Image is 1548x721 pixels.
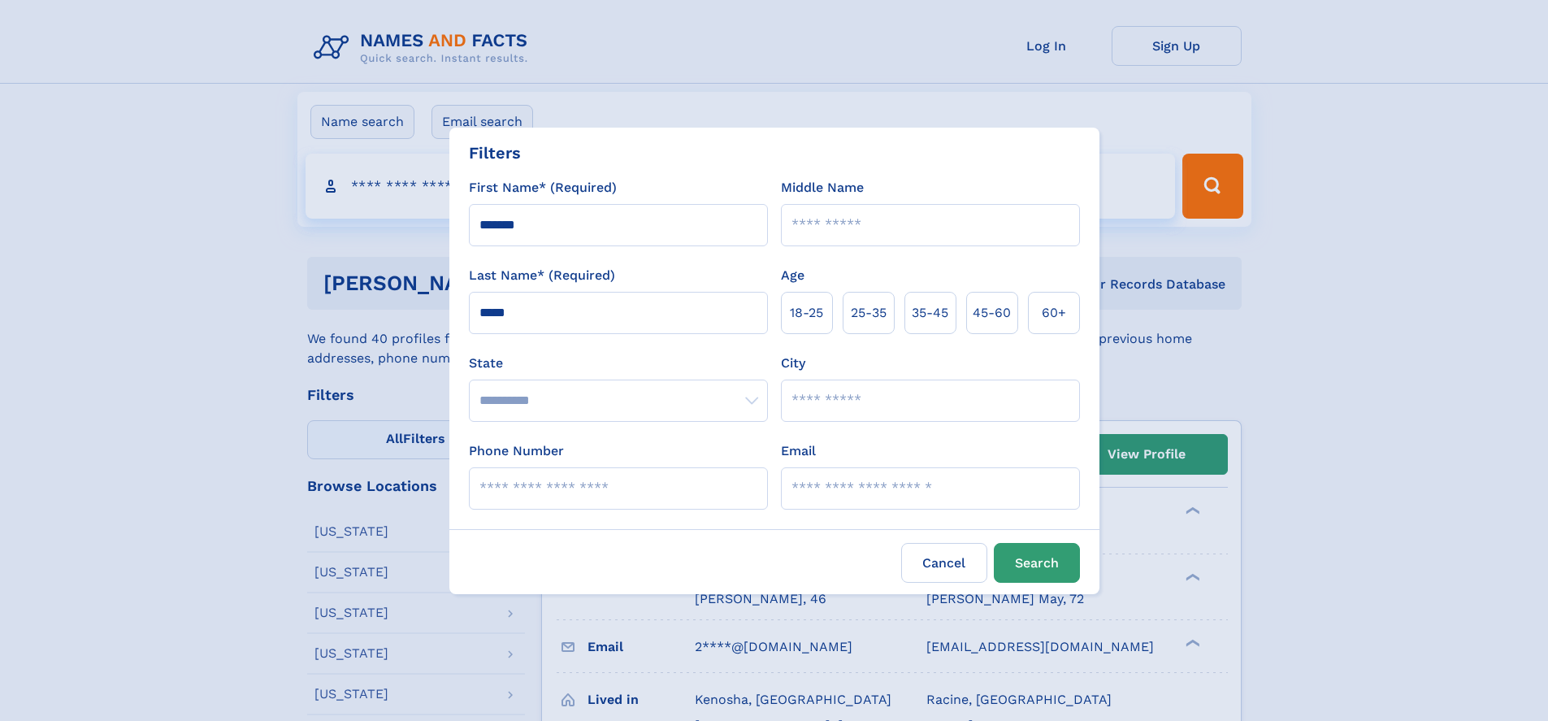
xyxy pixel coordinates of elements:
span: 18‑25 [790,303,823,323]
span: 25‑35 [851,303,887,323]
div: Filters [469,141,521,165]
label: Middle Name [781,178,864,198]
label: City [781,354,805,373]
label: State [469,354,768,373]
span: 60+ [1042,303,1066,323]
label: Last Name* (Required) [469,266,615,285]
label: First Name* (Required) [469,178,617,198]
label: Age [781,266,804,285]
span: 45‑60 [973,303,1011,323]
span: 35‑45 [912,303,948,323]
button: Search [994,543,1080,583]
label: Email [781,441,816,461]
label: Phone Number [469,441,564,461]
label: Cancel [901,543,987,583]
